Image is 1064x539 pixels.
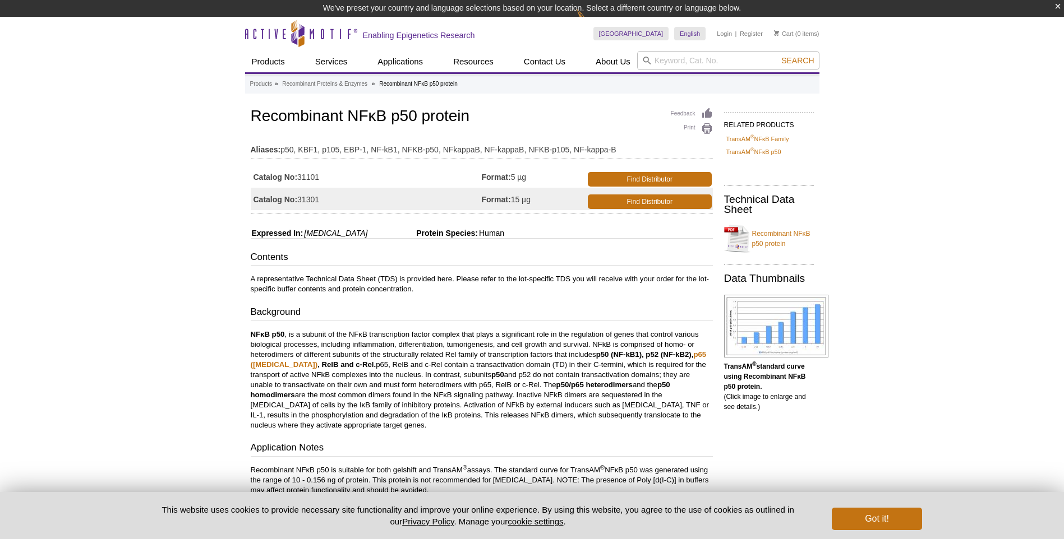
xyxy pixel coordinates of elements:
[308,51,354,72] a: Services
[251,138,713,156] td: p50, KBF1, p105, EBP-1, NF-kB1, NFKB-p50, NFkappaB, NF-kappaB, NFKB-p105, NF-kappa-B
[379,81,458,87] li: Recombinant NFκB p50 protein
[254,194,298,205] strong: Catalog No:
[750,147,754,153] sup: ®
[251,330,285,338] strong: NFκB p50
[517,51,572,72] a: Contact Us
[508,517,563,526] button: cookie settings
[402,517,454,526] a: Privacy Policy
[482,165,586,188] td: 5 µg
[726,147,781,157] a: TransAM®NFκB p50
[250,79,272,89] a: Products
[478,229,504,238] span: Human
[726,134,789,144] a: TransAM®NFκB Family
[778,55,817,66] button: Search
[251,329,713,430] p: , is a subunit of the NFκB transcription factor complex that plays a significant role in the regu...
[482,188,586,210] td: 15 µg
[556,380,633,389] strong: p50/p65 heterodimers
[371,51,430,72] a: Applications
[251,188,482,210] td: 31301
[251,380,670,399] strong: p50 homodimers
[671,108,713,120] a: Feedback
[637,51,819,70] input: Keyword, Cat. No.
[304,229,367,238] i: [MEDICAL_DATA]
[717,30,732,38] a: Login
[142,504,814,527] p: This website uses cookies to provide necessary site functionality and improve your online experie...
[372,81,375,87] li: »
[600,464,605,471] sup: ®
[482,194,511,205] strong: Format:
[251,250,713,266] h3: Contents
[724,295,828,357] img: TransAM<sup>®</sup> standard curve using Recombinant NFκB p50 protein.
[251,465,713,495] p: Recombinant NFκB p50 is suitable for both gelshift and TransAM assays. The standard curve for Tra...
[774,27,819,40] li: (0 items)
[781,56,814,65] span: Search
[251,108,713,127] h1: Recombinant NFκB p50 protein
[832,508,922,530] button: Got it!
[251,145,281,155] strong: Aliases:
[370,229,478,238] span: Protein Species:
[724,363,806,391] b: TransAM standard curve using Recombinant NFκB p50 protein.
[251,441,713,457] h3: Application Notes
[593,27,669,40] a: [GEOGRAPHIC_DATA]
[491,370,504,379] strong: p50
[463,464,467,471] sup: ®
[577,8,606,35] img: Change Here
[724,112,814,132] h2: RELATED PRODUCTS
[724,361,814,412] p: (Click image to enlarge and see details.)
[752,361,756,367] sup: ®
[724,194,814,215] h2: Technical Data Sheet
[251,350,707,369] a: p65 ([MEDICAL_DATA])
[588,172,712,187] a: Find Distributor
[674,27,706,40] a: English
[282,79,367,89] a: Recombinant Proteins & Enzymes
[251,305,713,321] h3: Background
[589,51,637,72] a: About Us
[254,172,298,182] strong: Catalog No:
[671,123,713,135] a: Print
[735,27,737,40] li: |
[774,30,794,38] a: Cart
[482,172,511,182] strong: Format:
[774,30,779,36] img: Your Cart
[251,165,482,188] td: 31101
[724,273,814,284] h2: Data Thumbnails
[588,194,712,209] a: Find Distributor
[363,30,475,40] h2: Enabling Epigenetics Research
[251,229,303,238] span: Expressed In:
[740,30,763,38] a: Register
[251,274,713,294] p: A representative Technical Data Sheet (TDS) is provided here. Please refer to the lot-specific TD...
[446,51,500,72] a: Resources
[750,134,754,140] sup: ®
[245,51,292,72] a: Products
[251,350,707,369] strong: p50 (NF-kB1), p52 (NF-kB2), , RelB and c-Rel.
[724,222,814,255] a: Recombinant NFκB p50 protein
[275,81,278,87] li: »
